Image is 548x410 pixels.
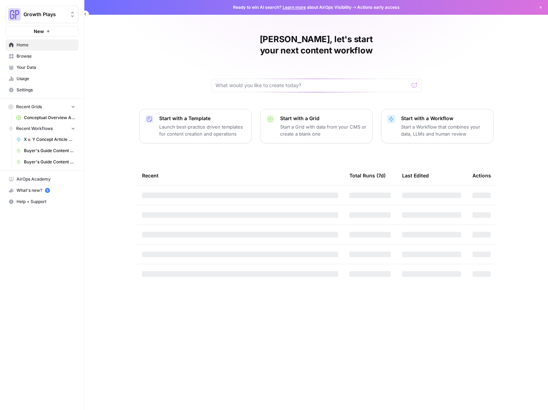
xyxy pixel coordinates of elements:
[6,174,78,185] a: AirOps Academy
[280,115,367,122] p: Start with a Grid
[159,123,246,137] p: Launch best-practice driven templates for content creation and operations
[6,196,78,207] button: Help + Support
[233,4,352,11] span: Ready to win AI search? about AirOps Visibility
[24,159,75,165] span: Buyer's Guide Content Workflow - 1-800 variation
[17,87,75,93] span: Settings
[280,123,367,137] p: Start a Grid with data from your CMS or create a blank one
[349,166,386,185] div: Total Runs (7d)
[6,26,78,37] button: New
[46,189,48,192] text: 5
[17,53,75,59] span: Browse
[6,39,78,51] a: Home
[17,64,75,71] span: Your Data
[6,185,78,196] button: What's new? 5
[401,123,488,137] p: Start a Workflow that combines your data, LLMs and human review
[6,62,78,73] a: Your Data
[260,109,373,143] button: Start with a GridStart a Grid with data from your CMS or create a blank one
[17,42,75,48] span: Home
[159,115,246,122] p: Start with a Template
[6,6,78,23] button: Workspace: Growth Plays
[13,112,78,123] a: Conceptual Overview Article Grid
[381,109,494,143] button: Start with a WorkflowStart a Workflow that combines your data, LLMs and human review
[6,51,78,62] a: Browse
[6,73,78,84] a: Usage
[13,134,78,145] a: X v. Y Concept Article Generator
[357,4,400,11] span: Actions early access
[8,8,21,21] img: Growth Plays Logo
[24,11,66,18] span: Growth Plays
[13,145,78,156] a: Buyer's Guide Content Workflow - Gemini/[PERSON_NAME] Version
[45,188,50,193] a: 5
[142,166,338,185] div: Recent
[402,166,429,185] div: Last Edited
[401,115,488,122] p: Start with a Workflow
[24,136,75,143] span: X v. Y Concept Article Generator
[6,102,78,112] button: Recent Grids
[16,125,53,132] span: Recent Workflows
[283,5,306,10] a: Learn more
[211,34,422,56] h1: [PERSON_NAME], let's start your next content workflow
[24,148,75,154] span: Buyer's Guide Content Workflow - Gemini/[PERSON_NAME] Version
[13,156,78,168] a: Buyer's Guide Content Workflow - 1-800 variation
[24,115,75,121] span: Conceptual Overview Article Grid
[215,82,409,89] input: What would you like to create today?
[6,185,78,196] div: What's new?
[34,28,44,35] span: New
[6,84,78,96] a: Settings
[139,109,252,143] button: Start with a TemplateLaunch best-practice driven templates for content creation and operations
[17,199,75,205] span: Help + Support
[472,166,491,185] div: Actions
[17,176,75,182] span: AirOps Academy
[16,104,42,110] span: Recent Grids
[17,76,75,82] span: Usage
[6,123,78,134] button: Recent Workflows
